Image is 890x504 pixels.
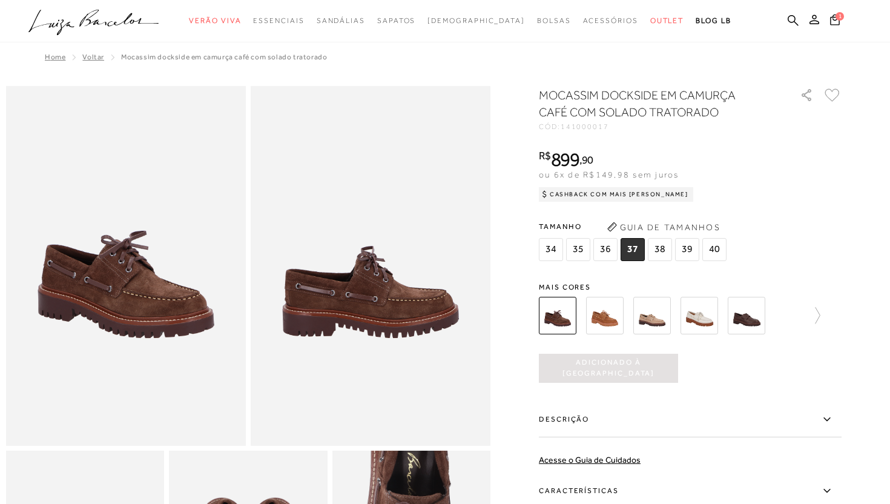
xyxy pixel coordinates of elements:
span: [DEMOGRAPHIC_DATA] [427,16,525,25]
img: image [6,86,246,446]
span: Tamanho [539,217,730,236]
span: ou 6x de R$149,98 sem juros [539,170,679,179]
a: noSubCategoriesText [427,10,525,32]
span: Verão Viva [189,16,241,25]
img: MOCASSIM DOCKSIDE EM CAMURÇA CARAMELO COM SOLADO TRATORADO [586,297,624,334]
span: 39 [675,238,699,261]
a: noSubCategoriesText [253,10,304,32]
label: Descrição [539,402,842,437]
i: R$ [539,150,551,161]
span: Sandálias [317,16,365,25]
a: Voltar [82,53,104,61]
span: Sapatos [377,16,415,25]
button: Guia de Tamanhos [603,217,724,237]
span: Bolsas [537,16,571,25]
img: image [251,86,490,446]
span: Outlet [650,16,684,25]
h1: MOCASSIM DOCKSIDE EM CAMURÇA CAFÉ COM SOLADO TRATORADO [539,87,766,121]
a: noSubCategoriesText [583,10,638,32]
span: Adicionado à [GEOGRAPHIC_DATA] [539,357,678,379]
span: 36 [593,238,618,261]
img: MOCASSIM DOCKSIDE EM CAMURÇA FENDI [633,297,671,334]
button: 1 [826,13,843,30]
a: noSubCategoriesText [377,10,415,32]
a: noSubCategoriesText [189,10,241,32]
span: 37 [621,238,645,261]
span: BLOG LB [696,16,731,25]
div: CÓD: [539,123,781,130]
a: noSubCategoriesText [650,10,684,32]
a: BLOG LB [696,10,731,32]
span: 35 [566,238,590,261]
span: 38 [648,238,672,261]
span: 1 [836,12,844,21]
span: 40 [702,238,727,261]
div: Cashback com Mais [PERSON_NAME] [539,187,693,202]
span: 34 [539,238,563,261]
span: MOCASSIM DOCKSIDE EM CAMURÇA CAFÉ COM SOLADO TRATORADO [121,53,327,61]
span: Mais cores [539,283,842,291]
span: Acessórios [583,16,638,25]
a: noSubCategoriesText [537,10,571,32]
span: 141000017 [561,122,609,131]
span: 899 [551,148,579,170]
img: MOCASSIM DOCKSIDE EM CAMURÇA CAFÉ COM SOLADO TRATORADO [539,297,576,334]
img: MOCASSIM DOCKSIDE EM COURO CAFÉ [728,297,765,334]
img: MOCASSIM DOCKSIDE EM COUCO OFF WHITE COM SOLADO TRATORADO [681,297,718,334]
button: Adicionado à [GEOGRAPHIC_DATA] [539,354,678,383]
span: 90 [582,153,593,166]
a: Acesse o Guia de Cuidados [539,455,641,465]
span: Essenciais [253,16,304,25]
a: noSubCategoriesText [317,10,365,32]
a: Home [45,53,65,61]
i: , [579,154,593,165]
